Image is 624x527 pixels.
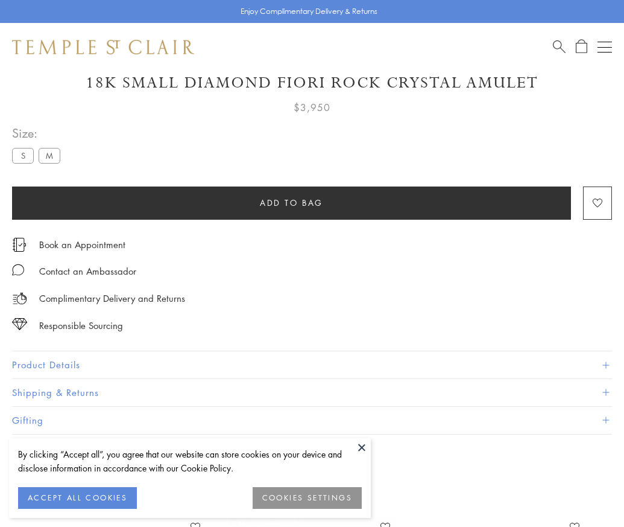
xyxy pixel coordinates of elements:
a: Book an Appointment [39,238,125,251]
span: $3,950 [294,100,330,115]
img: icon_sourcing.svg [12,318,27,330]
button: Shipping & Returns [12,379,612,406]
a: Search [553,39,566,54]
div: By clicking “Accept all”, you agree that our website can store cookies on your device and disclos... [18,447,362,475]
span: Add to bag [260,196,323,209]
div: Responsible Sourcing [39,318,123,333]
button: Open navigation [597,40,612,54]
div: Contact an Ambassador [39,264,136,279]
a: Open Shopping Bag [576,39,587,54]
button: ACCEPT ALL COOKIES [18,487,137,509]
p: Complimentary Delivery and Returns [39,291,185,306]
button: COOKIES SETTINGS [253,487,362,509]
img: MessageIcon-01_2.svg [12,264,24,276]
img: icon_delivery.svg [12,291,27,306]
h1: 18K Small Diamond Fiori Rock Crystal Amulet [12,72,612,94]
label: S [12,148,34,163]
button: Product Details [12,351,612,378]
img: icon_appointment.svg [12,238,27,252]
label: M [39,148,60,163]
img: Temple St. Clair [12,40,194,54]
p: Enjoy Complimentary Delivery & Returns [241,5,377,18]
span: Size: [12,123,65,143]
button: Gifting [12,407,612,434]
button: Add to bag [12,187,571,220]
